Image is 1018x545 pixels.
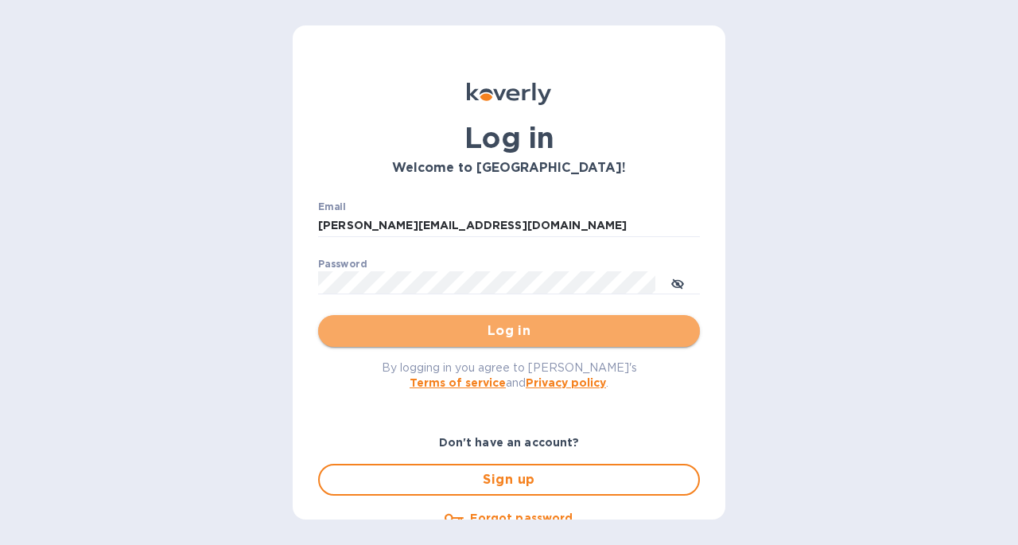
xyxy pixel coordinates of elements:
label: Password [318,259,367,269]
span: Log in [331,321,687,341]
input: Enter email address [318,214,700,238]
a: Privacy policy [526,376,606,389]
a: Terms of service [410,376,506,389]
span: Sign up [332,470,686,489]
b: Don't have an account? [439,436,580,449]
button: toggle password visibility [662,267,694,298]
span: By logging in you agree to [PERSON_NAME]'s and . [382,361,637,389]
h1: Log in [318,121,700,154]
label: Email [318,202,346,212]
u: Forgot password [470,512,573,524]
button: Sign up [318,464,700,496]
img: Koverly [467,83,551,105]
h3: Welcome to [GEOGRAPHIC_DATA]! [318,161,700,176]
button: Log in [318,315,700,347]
